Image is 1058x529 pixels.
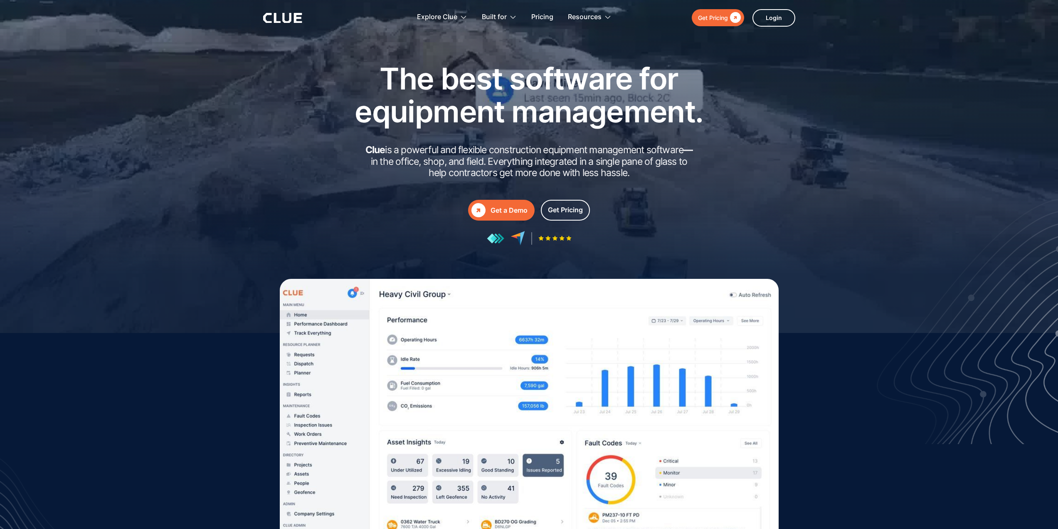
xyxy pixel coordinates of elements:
[363,144,695,179] h2: is a powerful and flexible construction equipment management software in the office, shop, and fi...
[531,4,553,30] a: Pricing
[728,12,741,23] div: 
[487,233,504,244] img: reviews at getapp
[365,144,385,156] strong: Clue
[471,203,486,217] div: 
[752,9,795,27] a: Login
[698,12,728,23] div: Get Pricing
[538,236,572,241] img: Five-star rating icon
[342,62,716,128] h1: The best software for equipment management.
[568,4,612,30] div: Resources
[541,200,590,221] a: Get Pricing
[568,4,602,30] div: Resources
[548,205,583,215] div: Get Pricing
[482,4,517,30] div: Built for
[482,4,507,30] div: Built for
[417,4,467,30] div: Explore Clue
[692,9,744,26] a: Get Pricing
[491,205,528,216] div: Get a Demo
[683,144,693,156] strong: —
[874,197,1058,444] img: Design for fleet management software
[468,200,535,221] a: Get a Demo
[417,4,457,30] div: Explore Clue
[511,231,525,246] img: reviews at capterra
